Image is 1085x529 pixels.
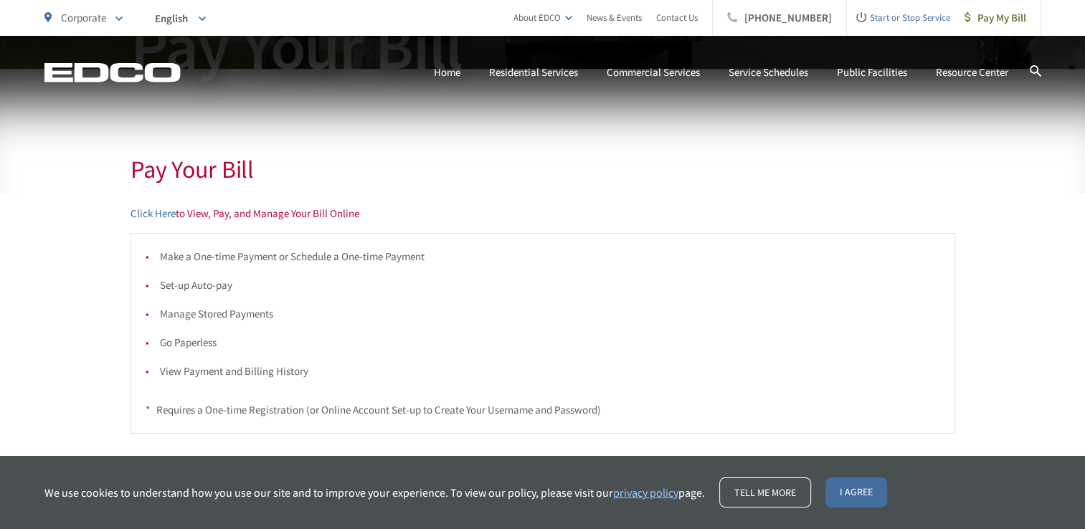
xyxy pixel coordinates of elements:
[837,64,907,81] a: Public Facilities
[144,6,217,31] span: English
[825,477,887,507] span: I agree
[160,334,940,351] li: Go Paperless
[160,248,940,265] li: Make a One-time Payment or Schedule a One-time Payment
[146,401,940,419] p: * Requires a One-time Registration (or Online Account Set-up to Create Your Username and Password)
[131,205,176,222] a: Click Here
[513,9,572,27] a: About EDCO
[936,64,1008,81] a: Resource Center
[656,9,698,27] a: Contact Us
[160,305,940,323] li: Manage Stored Payments
[729,64,808,81] a: Service Schedules
[160,363,940,380] li: View Payment and Billing History
[613,484,678,501] a: privacy policy
[131,155,955,184] h1: Pay Your Bill
[489,64,578,81] a: Residential Services
[131,205,955,222] p: to View, Pay, and Manage Your Bill Online
[587,9,642,27] a: News & Events
[965,9,1026,27] span: Pay My Bill
[44,62,181,82] a: EDCD logo. Return to the homepage.
[61,11,106,24] span: Corporate
[44,484,705,501] p: We use cookies to understand how you use our site and to improve your experience. To view our pol...
[607,64,700,81] a: Commercial Services
[254,455,955,477] p: - OR -
[434,64,460,81] a: Home
[160,277,940,294] li: Set-up Auto-pay
[719,477,811,507] a: Tell me more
